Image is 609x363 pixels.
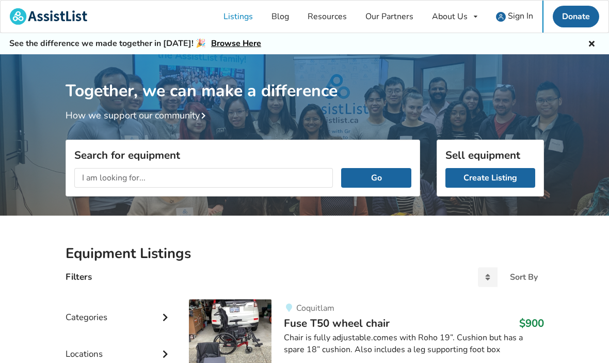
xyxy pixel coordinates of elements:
[432,12,468,21] div: About Us
[10,8,87,25] img: assistlist-logo
[262,1,298,33] a: Blog
[508,10,533,22] span: Sign In
[284,316,390,330] span: Fuse T50 wheel chair
[214,1,262,33] a: Listings
[66,54,544,101] h1: Together, we can make a difference
[445,168,535,188] a: Create Listing
[296,303,334,314] span: Coquitlam
[519,316,544,330] h3: $900
[496,12,506,22] img: user icon
[445,148,535,162] h3: Sell equipment
[74,148,411,162] h3: Search for equipment
[356,1,423,33] a: Our Partners
[66,291,173,328] div: Categories
[74,168,333,188] input: I am looking for...
[284,332,543,356] div: Chair is fully adjustable.comes with Roho 19”. Cushion but has a spare 18” cushion. Also includes...
[66,245,544,263] h2: Equipment Listings
[66,271,92,283] h4: Filters
[298,1,356,33] a: Resources
[487,1,542,33] a: user icon Sign In
[66,109,210,122] a: How we support our community
[9,38,261,49] h5: See the difference we made together in [DATE]! 🎉
[341,168,411,188] button: Go
[553,6,599,27] a: Donate
[510,273,538,281] div: Sort By
[211,38,261,49] a: Browse Here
